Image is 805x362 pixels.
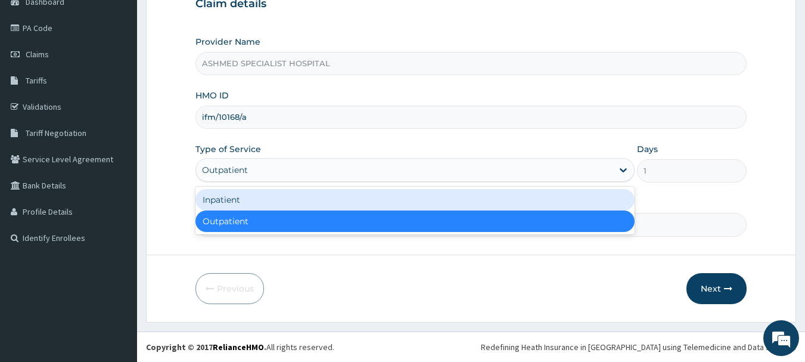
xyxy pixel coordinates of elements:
[26,128,86,138] span: Tariff Negotiation
[637,143,658,155] label: Days
[195,106,747,129] input: Enter HMO ID
[69,106,164,227] span: We're online!
[26,49,49,60] span: Claims
[62,67,200,82] div: Chat with us now
[213,342,264,352] a: RelianceHMO
[26,75,47,86] span: Tariffs
[195,211,635,232] div: Outpatient
[146,342,266,352] strong: Copyright © 2017 .
[22,60,48,89] img: d_794563401_company_1708531726252_794563401
[481,341,796,353] div: Redefining Heath Insurance in [GEOGRAPHIC_DATA] using Telemedicine and Data Science!
[195,6,224,35] div: Minimize live chat window
[195,189,635,211] div: Inpatient
[195,273,264,304] button: Previous
[195,89,229,101] label: HMO ID
[137,332,805,362] footer: All rights reserved.
[195,36,260,48] label: Provider Name
[195,143,261,155] label: Type of Service
[6,238,227,280] textarea: Type your message and hit 'Enter'
[202,164,248,176] div: Outpatient
[686,273,747,304] button: Next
